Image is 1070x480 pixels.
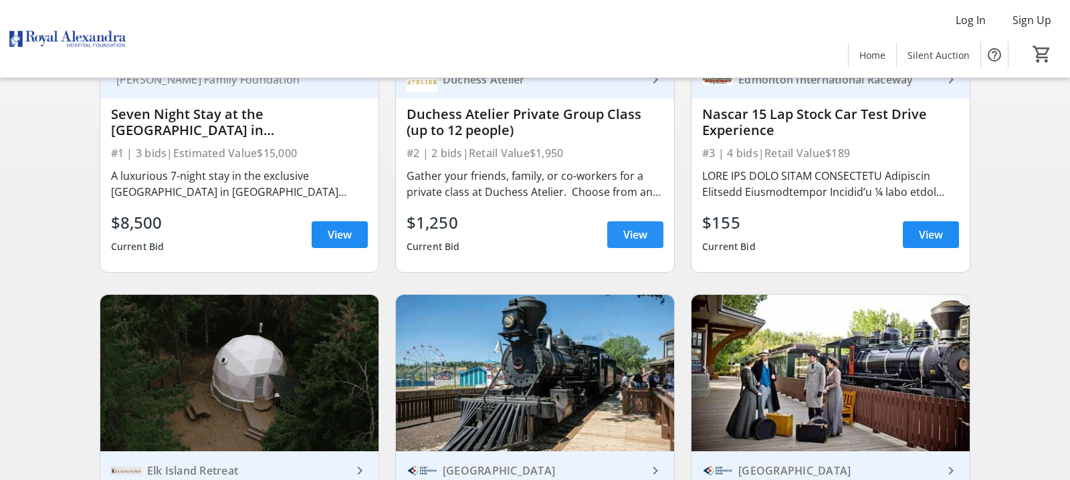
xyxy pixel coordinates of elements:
img: Fort Edmonton Park | Behind the Scenes Tour + 2026 Family Day Pass (Item 1) [396,295,674,451]
div: Elk Island Retreat [142,464,352,477]
div: $8,500 [111,211,165,235]
div: Gather your friends, family, or co-workers for a private class at Duchess Atelier. Choose from an... [407,168,663,200]
div: Current Bid [111,235,165,259]
div: Edmonton International Raceway [733,73,943,86]
span: View [328,227,352,243]
a: View [312,221,368,248]
div: Seven Night Stay at the [GEOGRAPHIC_DATA] in [GEOGRAPHIC_DATA][PERSON_NAME] + $5K Travel Voucher [111,106,368,138]
div: $155 [702,211,756,235]
mat-icon: keyboard_arrow_right [943,463,959,479]
span: Home [859,48,885,62]
a: Silent Auction [897,43,980,68]
div: Nascar 15 Lap Stock Car Test Drive Experience [702,106,959,138]
div: #2 | 2 bids | Retail Value $1,950 [407,144,663,162]
span: View [919,227,943,243]
img: Royal Alexandra Hospital Foundation's Logo [8,5,127,72]
a: View [607,221,663,248]
div: $1,250 [407,211,460,235]
div: LORE IPS DOLO SITAM CONSECTETU Adipiscin Elitsedd Eiusmodtempor Incidid’u ¼ labo etdol magn aliqu... [702,168,959,200]
span: Sign Up [1012,12,1051,28]
img: Fort Edmonton Park | Behind the Scenes Tour + 2026 Family Day pass (Item 2) [691,295,970,451]
span: Log In [956,12,986,28]
mat-icon: keyboard_arrow_right [647,72,663,88]
mat-icon: keyboard_arrow_right [647,463,663,479]
mat-icon: keyboard_arrow_right [943,72,959,88]
a: View [903,221,959,248]
mat-icon: keyboard_arrow_right [352,463,368,479]
a: Edmonton International RacewayEdmonton International Raceway [691,60,970,98]
img: Edmonton International Raceway [702,64,733,95]
button: Log In [945,9,996,31]
div: #3 | 4 bids | Retail Value $189 [702,144,959,162]
span: Silent Auction [907,48,970,62]
span: View [623,227,647,243]
div: A luxurious 7-night stay in the exclusive [GEOGRAPHIC_DATA] in [GEOGRAPHIC_DATA][PERSON_NAME]. Vi... [111,168,368,200]
div: Current Bid [407,235,460,259]
div: [PERSON_NAME] Family Foundation [111,73,352,86]
div: [GEOGRAPHIC_DATA] [437,464,647,477]
div: Current Bid [702,235,756,259]
img: Elk Island Retreat | One Night Stay in a Geodome [100,295,379,451]
button: Sign Up [1002,9,1062,31]
img: Duchess Atelier [407,64,437,95]
div: [GEOGRAPHIC_DATA] [733,464,943,477]
div: Duchess Atelier Private Group Class (up to 12 people) [407,106,663,138]
a: Home [849,43,896,68]
div: Duchess Atelier [437,73,647,86]
button: Cart [1030,42,1054,66]
a: Duchess AtelierDuchess Atelier [396,60,674,98]
button: Help [981,41,1008,68]
div: #1 | 3 bids | Estimated Value $15,000 [111,144,368,162]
